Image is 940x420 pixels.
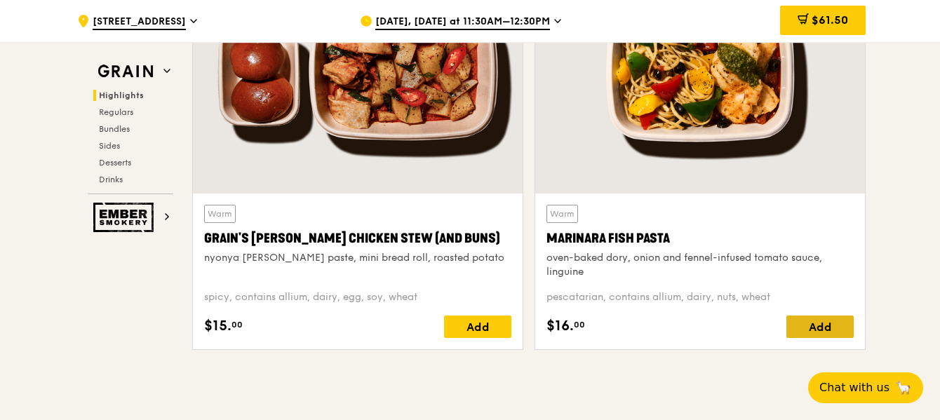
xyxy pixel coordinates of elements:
span: Regulars [99,107,133,117]
div: Warm [204,205,236,223]
span: Desserts [99,158,131,168]
img: Ember Smokery web logo [93,203,158,232]
div: Add [786,316,854,338]
span: Sides [99,141,120,151]
span: 00 [574,319,585,330]
img: Grain web logo [93,59,158,84]
span: 00 [231,319,243,330]
button: Chat with us🦙 [808,372,923,403]
div: Warm [546,205,578,223]
span: 🦙 [895,379,912,396]
span: [DATE], [DATE] at 11:30AM–12:30PM [375,15,550,30]
div: spicy, contains allium, dairy, egg, soy, wheat [204,290,511,304]
div: Add [444,316,511,338]
span: $16. [546,316,574,337]
div: oven-baked dory, onion and fennel-infused tomato sauce, linguine [546,251,854,279]
div: nyonya [PERSON_NAME] paste, mini bread roll, roasted potato [204,251,511,265]
div: pescatarian, contains allium, dairy, nuts, wheat [546,290,854,304]
span: $15. [204,316,231,337]
div: Marinara Fish Pasta [546,229,854,248]
span: Bundles [99,124,130,134]
span: Highlights [99,90,144,100]
span: Drinks [99,175,123,184]
span: [STREET_ADDRESS] [93,15,186,30]
span: Chat with us [819,379,889,396]
div: Grain's [PERSON_NAME] Chicken Stew (and buns) [204,229,511,248]
span: $61.50 [812,13,848,27]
